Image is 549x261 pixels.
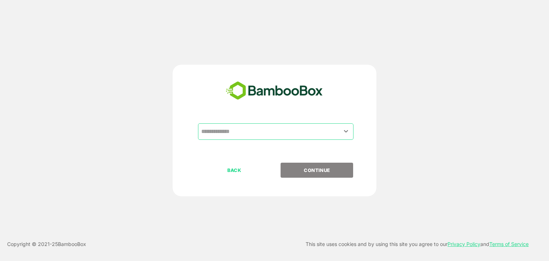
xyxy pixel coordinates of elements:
p: CONTINUE [281,166,353,174]
img: bamboobox [222,79,327,103]
p: BACK [199,166,270,174]
p: This site uses cookies and by using this site you agree to our and [306,240,529,248]
p: Copyright © 2021- 25 BambooBox [7,240,86,248]
a: Privacy Policy [447,241,480,247]
button: CONTINUE [281,163,353,178]
a: Terms of Service [489,241,529,247]
button: Open [341,127,351,136]
button: BACK [198,163,271,178]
